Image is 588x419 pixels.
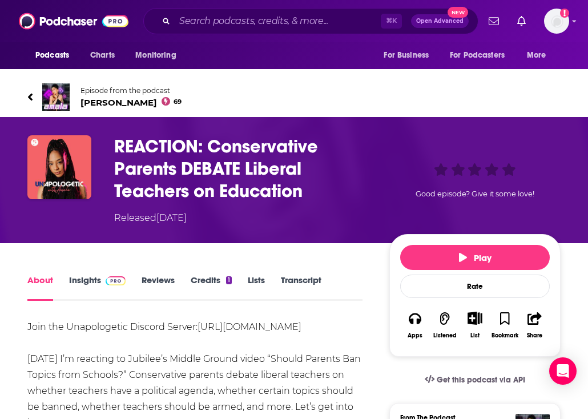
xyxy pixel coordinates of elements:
[27,45,84,66] button: open menu
[416,366,534,394] a: Get this podcast via API
[520,304,550,346] button: Share
[560,9,569,18] svg: Add a profile image
[416,190,534,198] span: Good episode? Give it some love!
[174,99,182,104] span: 69
[226,276,232,284] div: 1
[83,45,122,66] a: Charts
[463,312,486,324] button: Show More Button
[135,47,176,63] span: Monitoring
[450,47,505,63] span: For Podcasters
[400,245,550,270] button: Play
[416,18,464,24] span: Open Advanced
[191,275,232,301] a: Credits1
[519,45,561,66] button: open menu
[400,304,430,346] button: Apps
[376,45,443,66] button: open menu
[459,252,492,263] span: Play
[544,9,569,34] span: Logged in as SkyHorsePub35
[549,357,577,385] div: Open Intercom Messenger
[433,332,457,339] div: Listened
[69,275,126,301] a: InsightsPodchaser Pro
[27,275,53,301] a: About
[35,47,69,63] span: Podcasts
[143,8,478,34] div: Search podcasts, credits, & more...
[448,7,468,18] span: New
[175,12,381,30] input: Search podcasts, credits, & more...
[198,321,301,332] a: [URL][DOMAIN_NAME]
[27,135,91,199] img: REACTION: Conservative Parents DEBATE Liberal Teachers on Education
[114,135,371,202] h1: REACTION: Conservative Parents DEBATE Liberal Teachers on Education
[90,47,115,63] span: Charts
[400,275,550,298] div: Rate
[42,83,70,111] img: Amala Ekpunobi
[527,332,542,339] div: Share
[114,211,187,225] div: Released [DATE]
[544,9,569,34] button: Show profile menu
[80,97,182,108] span: [PERSON_NAME]
[490,304,519,346] button: Bookmark
[527,47,546,63] span: More
[106,276,126,285] img: Podchaser Pro
[513,11,530,31] a: Show notifications dropdown
[544,9,569,34] img: User Profile
[27,83,561,111] a: Amala EkpunobiEpisode from the podcast[PERSON_NAME]69
[408,332,422,339] div: Apps
[437,375,525,385] span: Get this podcast via API
[80,86,182,95] span: Episode from the podcast
[411,14,469,28] button: Open AdvancedNew
[281,275,321,301] a: Transcript
[430,304,460,346] button: Listened
[381,14,402,29] span: ⌘ K
[127,45,191,66] button: open menu
[470,332,480,339] div: List
[484,11,504,31] a: Show notifications dropdown
[492,332,518,339] div: Bookmark
[384,47,429,63] span: For Business
[142,275,175,301] a: Reviews
[460,304,490,346] div: Show More ButtonList
[248,275,265,301] a: Lists
[19,10,128,32] img: Podchaser - Follow, Share and Rate Podcasts
[442,45,521,66] button: open menu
